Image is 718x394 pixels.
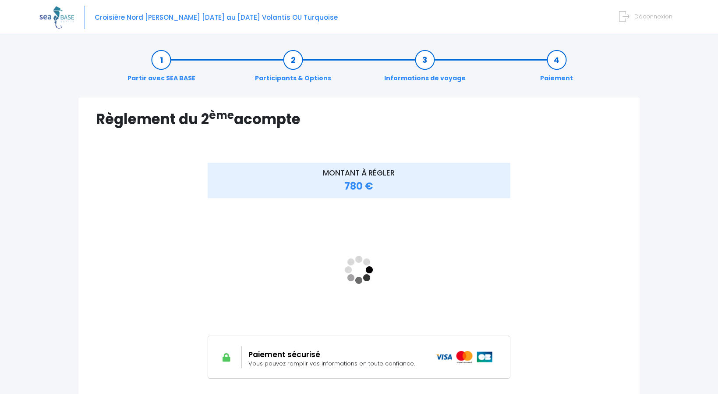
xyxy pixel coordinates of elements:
h1: Règlement du 2 acompte [96,111,622,128]
a: Partir avec SEA BASE [123,55,200,83]
sup: ème [209,107,234,123]
span: 780 € [344,179,373,193]
iframe: <!-- //required --> [208,204,510,336]
span: Vous pouvez remplir vos informations en toute confiance. [248,359,415,368]
a: Informations de voyage [380,55,470,83]
a: Participants & Options [251,55,336,83]
span: MONTANT À RÉGLER [323,168,395,178]
img: icons_paiement_securise@2x.png [436,351,493,363]
h2: Paiement sécurisé [248,350,423,359]
a: Paiement [536,55,577,83]
span: Déconnexion [634,12,672,21]
span: Croisière Nord [PERSON_NAME] [DATE] au [DATE] Volantis OU Turquoise [95,13,338,22]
